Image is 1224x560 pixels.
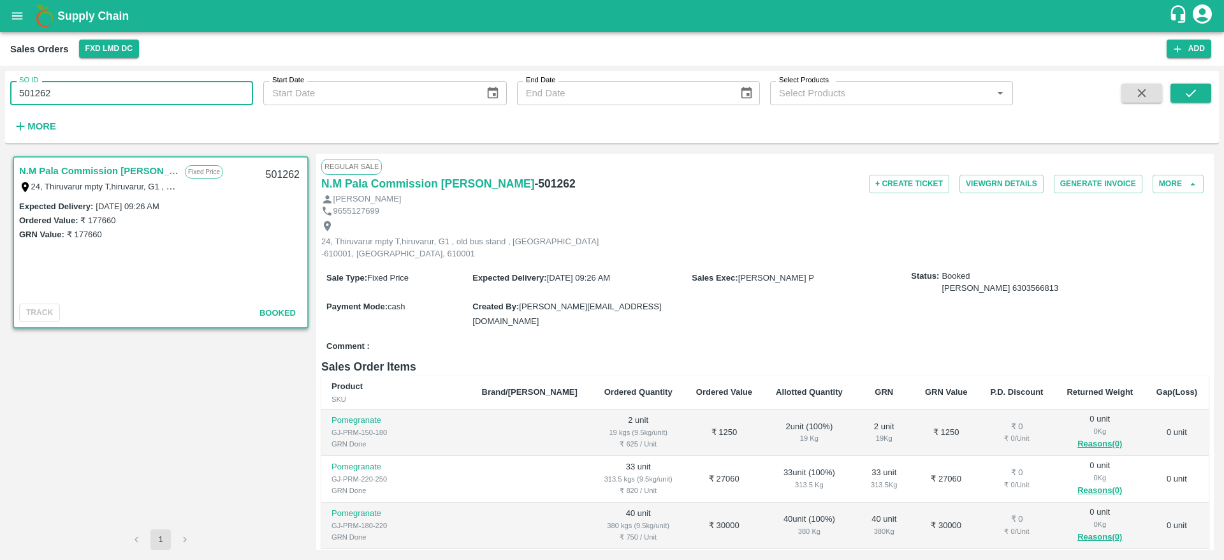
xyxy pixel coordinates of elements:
div: 380 Kg [774,526,844,537]
td: ₹ 27060 [684,456,764,503]
b: GRN Value [925,387,967,397]
div: GRN Done [331,438,462,450]
div: 0 unit [1065,413,1135,452]
label: Expected Delivery : [19,202,93,211]
div: ₹ 0 / Unit [989,479,1044,490]
td: ₹ 30000 [684,503,764,549]
input: Enter SO ID [10,81,253,105]
b: Returned Weight [1067,387,1133,397]
div: 0 unit [1065,506,1135,545]
td: 0 unit [1145,503,1209,549]
div: 380 Kg [864,526,903,537]
div: GJ-PRM-150-180 [331,427,462,438]
h6: - 501262 [535,175,576,193]
div: 33 unit ( 100 %) [774,467,844,490]
span: Booked [942,270,1058,294]
b: P.D. Discount [991,387,1044,397]
div: 2 unit [864,421,903,445]
label: Payment Mode : [326,302,388,311]
strong: More [27,121,56,131]
b: GRN [875,387,893,397]
h6: Sales Order Items [321,358,1209,376]
label: [DATE] 09:26 AM [96,202,159,211]
p: 9655127699 [333,205,379,217]
a: N.M Pala Commission [PERSON_NAME] [321,175,535,193]
button: Reasons(0) [1065,530,1135,545]
td: 40 unit [592,503,684,549]
div: ₹ 625 / Unit [602,438,674,450]
p: Fixed Price [185,165,223,179]
div: ₹ 0 [989,513,1044,526]
button: Choose date [734,81,759,105]
p: Pomegranate [331,508,462,520]
span: Regular Sale [321,159,382,174]
label: GRN Value: [19,230,64,239]
b: Product [331,381,363,391]
div: 0 Kg [1065,425,1135,437]
label: Sale Type : [326,273,367,283]
button: Reasons(0) [1065,437,1135,452]
div: ₹ 820 / Unit [602,485,674,496]
img: logo [32,3,57,29]
label: Created By : [472,302,519,311]
button: Reasons(0) [1065,483,1135,498]
div: SKU [331,394,462,405]
label: End Date [526,75,555,85]
div: ₹ 0 [989,421,1044,433]
input: End Date [517,81,729,105]
td: ₹ 27060 [914,456,979,503]
label: ₹ 177660 [80,216,115,225]
span: [PERSON_NAME][EMAIL_ADDRESS][DOMAIN_NAME] [472,302,661,325]
div: customer-support [1169,4,1191,27]
div: ₹ 0 / Unit [989,432,1044,444]
b: Brand/[PERSON_NAME] [482,387,578,397]
div: 40 unit [864,513,903,537]
div: [PERSON_NAME] 6303566813 [942,283,1058,295]
span: Fixed Price [367,273,409,283]
button: page 1 [150,529,171,550]
div: 313.5 Kg [864,479,903,490]
label: 24, Thiruvarur mpty T,hiruvarur, G1 , old bus stand , [GEOGRAPHIC_DATA] -610001, [GEOGRAPHIC_DATA... [31,181,465,191]
button: ViewGRN Details [959,175,1044,193]
div: GRN Done [331,531,462,543]
p: 24, Thiruvarur mpty T,hiruvarur, G1 , old bus stand , [GEOGRAPHIC_DATA] -610001, [GEOGRAPHIC_DATA... [321,236,608,260]
b: Ordered Quantity [604,387,673,397]
div: 19 Kg [864,432,903,444]
td: 33 unit [592,456,684,503]
label: Comment : [326,341,370,353]
td: 0 unit [1145,456,1209,503]
button: + Create Ticket [869,175,949,193]
button: Open [992,85,1009,101]
a: Supply Chain [57,7,1169,25]
td: ₹ 1250 [684,409,764,456]
p: Pomegranate [331,461,462,473]
div: GJ-PRM-180-220 [331,520,462,531]
span: cash [388,302,405,311]
label: Start Date [272,75,304,85]
p: [PERSON_NAME] [333,193,402,205]
div: 0 Kg [1065,472,1135,483]
a: N.M Pala Commission [PERSON_NAME] [19,163,178,179]
b: Ordered Value [696,387,752,397]
button: Add [1167,40,1211,58]
button: More [10,115,59,137]
div: 380 kgs (9.5kg/unit) [602,520,674,531]
b: Allotted Quantity [776,387,843,397]
div: 40 unit ( 100 %) [774,513,844,537]
label: SO ID [19,75,38,85]
button: open drawer [3,1,32,31]
span: [PERSON_NAME] P [738,273,814,283]
div: GRN Done [331,485,462,496]
div: 19 kgs (9.5kg/unit) [602,427,674,438]
td: ₹ 30000 [914,503,979,549]
button: Choose date [481,81,505,105]
nav: pagination navigation [124,529,197,550]
div: 33 unit [864,467,903,490]
label: Status: [911,270,939,283]
div: ₹ 0 [989,467,1044,479]
div: GJ-PRM-220-250 [331,473,462,485]
td: 2 unit [592,409,684,456]
button: Select DC [79,40,139,58]
div: Sales Orders [10,41,69,57]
